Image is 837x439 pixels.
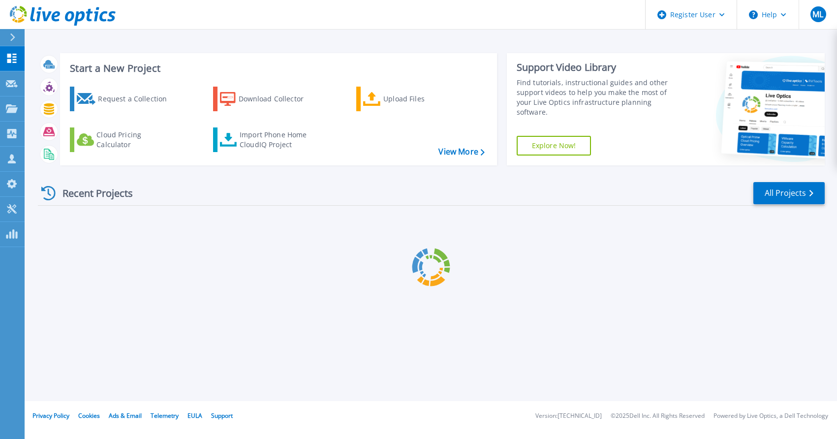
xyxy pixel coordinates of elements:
[187,411,202,420] a: EULA
[753,182,825,204] a: All Projects
[211,411,233,420] a: Support
[535,413,602,419] li: Version: [TECHNICAL_ID]
[32,411,69,420] a: Privacy Policy
[70,87,180,111] a: Request a Collection
[213,87,323,111] a: Download Collector
[70,63,484,74] h3: Start a New Project
[438,147,484,157] a: View More
[812,10,823,18] span: ML
[611,413,705,419] li: © 2025 Dell Inc. All Rights Reserved
[356,87,466,111] a: Upload Files
[70,127,180,152] a: Cloud Pricing Calculator
[38,181,146,205] div: Recent Projects
[383,89,462,109] div: Upload Files
[517,61,678,74] div: Support Video Library
[98,89,177,109] div: Request a Collection
[151,411,179,420] a: Telemetry
[517,136,591,156] a: Explore Now!
[78,411,100,420] a: Cookies
[713,413,828,419] li: Powered by Live Optics, a Dell Technology
[240,130,316,150] div: Import Phone Home CloudIQ Project
[517,78,678,117] div: Find tutorials, instructional guides and other support videos to help you make the most of your L...
[239,89,317,109] div: Download Collector
[96,130,175,150] div: Cloud Pricing Calculator
[109,411,142,420] a: Ads & Email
